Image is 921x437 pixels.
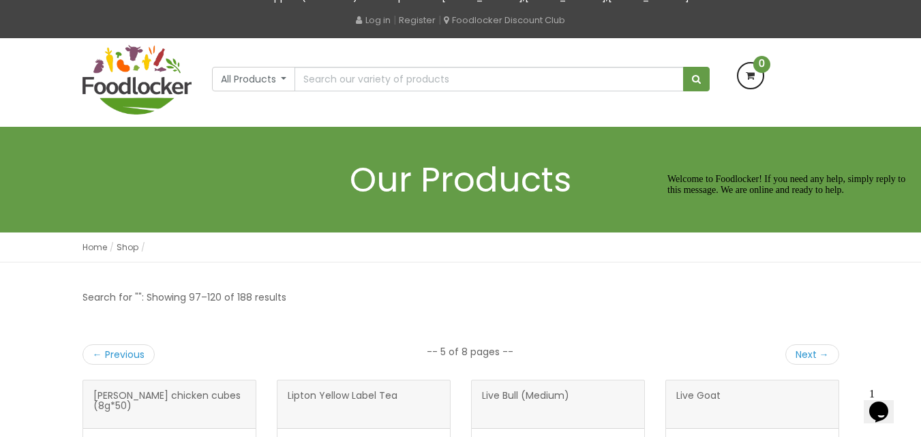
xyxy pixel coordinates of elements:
span: Welcome to Foodlocker! If you need any help, simply reply to this message. We are online and read... [5,5,243,27]
a: Log in [356,14,391,27]
a: Home [82,241,107,253]
li: -- 5 of 8 pages -- [427,345,513,359]
img: FoodLocker [82,45,192,115]
span: Lipton Yellow Label Tea [288,391,397,418]
button: All Products [212,67,296,91]
a: Shop [117,241,138,253]
span: | [438,13,441,27]
iframe: chat widget [864,382,907,423]
span: 0 [753,56,770,73]
div: Welcome to Foodlocker! If you need any help, simply reply to this message. We are online and read... [5,5,251,27]
span: | [393,13,396,27]
a: Foodlocker Discount Club [444,14,565,27]
p: Search for "": Showing 97–120 of 188 results [82,290,286,305]
input: Search our variety of products [295,67,683,91]
a: ← Previous [82,344,155,365]
span: [PERSON_NAME] chicken cubes (8g*50) [93,391,245,418]
a: Register [399,14,436,27]
span: Live Goat [676,391,721,418]
iframe: chat widget [662,168,907,376]
h1: Our Products [82,161,839,198]
span: Live Bull (Medium) [482,391,569,418]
